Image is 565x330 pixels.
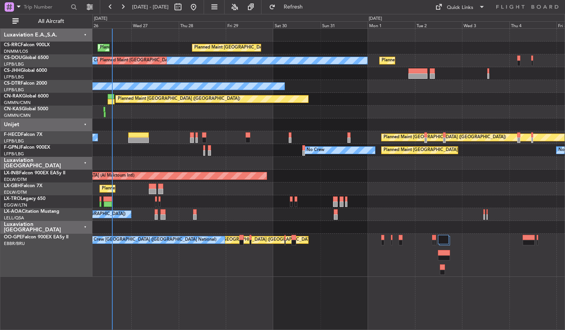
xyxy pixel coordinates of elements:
a: GMMN/CMN [4,100,31,106]
input: Trip Number [24,1,68,13]
a: LFPB/LBG [4,138,24,144]
div: [DATE] [369,16,382,22]
a: DNMM/LOS [4,49,28,54]
div: Planned Maint [GEOGRAPHIC_DATA] ([GEOGRAPHIC_DATA]) [100,42,222,54]
a: OO-GPEFalcon 900EX EASy II [4,235,68,240]
span: CN-KAS [4,107,22,111]
span: F-GPNJ [4,145,21,150]
div: Planned Maint [GEOGRAPHIC_DATA] ([GEOGRAPHIC_DATA]) [382,55,504,66]
span: OO-GPE [4,235,22,240]
span: [DATE] - [DATE] [132,3,169,10]
a: LFPB/LBG [4,87,24,93]
div: Mon 1 [368,21,415,28]
span: LX-TRO [4,196,21,201]
div: [DATE] [94,16,107,22]
span: Refresh [277,4,310,10]
span: CS-RRC [4,43,21,47]
div: No Crew [86,55,104,66]
div: No Crew [GEOGRAPHIC_DATA] ([GEOGRAPHIC_DATA] National) [86,234,216,246]
div: Tue 2 [415,21,462,28]
a: LELL/QSA [4,215,24,221]
a: LX-GBHFalcon 7X [4,184,42,188]
button: Quick Links [431,1,489,13]
a: CN-RAKGlobal 6000 [4,94,49,99]
span: All Aircraft [20,19,82,24]
a: CS-DTRFalcon 2000 [4,81,47,86]
span: LX-INB [4,171,19,175]
a: EBBR/BRU [4,241,25,247]
span: LX-GBH [4,184,21,188]
a: F-GPNJFalcon 900EX [4,145,50,150]
a: F-HECDFalcon 7X [4,132,42,137]
div: Planned Maint [GEOGRAPHIC_DATA] ([GEOGRAPHIC_DATA]) [100,55,222,66]
span: CS-DOU [4,56,22,60]
a: LX-INBFalcon 900EX EASy II [4,171,65,175]
a: CS-RRCFalcon 900LX [4,43,50,47]
div: Tue 26 [84,21,132,28]
div: Planned Maint [GEOGRAPHIC_DATA] ([GEOGRAPHIC_DATA]) [194,42,317,54]
span: F-HECD [4,132,21,137]
button: Refresh [265,1,312,13]
div: No Crew [307,144,324,156]
div: Wed 3 [462,21,509,28]
a: EDLW/DTM [4,177,27,182]
a: LFPB/LBG [4,74,24,80]
a: CS-JHHGlobal 6000 [4,68,47,73]
a: LFPB/LBG [4,151,24,157]
div: Fri 29 [226,21,273,28]
div: Quick Links [447,4,473,12]
a: GMMN/CMN [4,113,31,118]
span: CS-JHH [4,68,21,73]
a: LX-AOACitation Mustang [4,209,59,214]
div: Planned Maint [GEOGRAPHIC_DATA] ([GEOGRAPHIC_DATA]) [384,132,506,143]
a: LX-TROLegacy 650 [4,196,45,201]
a: CS-DOUGlobal 6500 [4,56,49,60]
span: CN-RAK [4,94,22,99]
div: Thu 28 [179,21,226,28]
button: All Aircraft [9,15,84,28]
div: Planned Maint [GEOGRAPHIC_DATA] ([GEOGRAPHIC_DATA]) [384,144,506,156]
a: CN-KASGlobal 5000 [4,107,48,111]
div: Wed 27 [131,21,179,28]
div: Planned Maint [GEOGRAPHIC_DATA] ([GEOGRAPHIC_DATA] National) [192,234,333,246]
div: Planned Maint [GEOGRAPHIC_DATA] ([GEOGRAPHIC_DATA]) [118,93,240,105]
div: Sun 31 [321,21,368,28]
a: EDLW/DTM [4,189,27,195]
a: EGGW/LTN [4,202,27,208]
span: CS-DTR [4,81,21,86]
a: LFPB/LBG [4,61,24,67]
div: Thu 4 [509,21,557,28]
div: Planned Maint Nice ([GEOGRAPHIC_DATA]) [102,183,188,195]
div: Sat 30 [273,21,321,28]
span: LX-AOA [4,209,22,214]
